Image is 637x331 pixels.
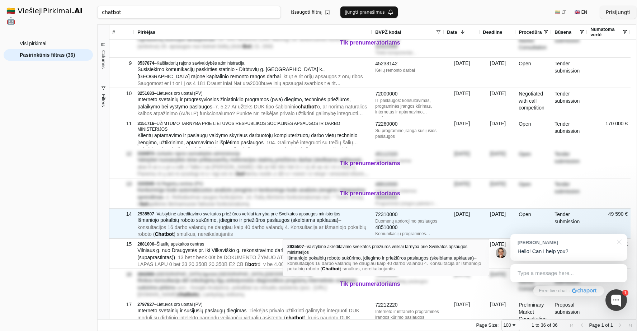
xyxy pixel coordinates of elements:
[444,148,480,178] div: [DATE]
[137,121,369,132] div: –
[552,322,557,328] span: 36
[137,97,351,109] span: Interneto svetainių ir progresyviosios žiniatinklio programos (pwa) diegimo, techninės priežiūros...
[375,67,441,73] div: Kelių remonto darbai
[137,36,349,49] span: 18. URL filtravimo (URL filtering) 19. antivirusinės kontrolės (antivirus) 20. apsaugos nuo botne...
[157,302,203,307] span: Lietuvos oro uostai (PV)
[552,118,588,148] div: Tender submission
[112,29,115,35] span: #
[375,309,441,320] div: Interneto ir intraneto programinės įrangos kūrimo paslaugos
[148,201,249,207] span: aptikimo tikrinamuose failuose funkcionalumą
[137,255,357,267] span: 13 bet t benk 00t be DOKUMENTO ŽYMUO AT-22S-2006-TDP- 00 - B.02 LAIDA LAPAS LAPŲ 0 bet 33 20.350B...
[533,286,604,296] a: Free live chat·
[569,322,575,328] div: First Page
[480,28,516,57] div: [DATE]
[155,231,174,237] span: Chatbot
[137,308,359,321] span: –
[157,91,203,96] span: Lietuvos oro uostai (PV)
[137,217,338,223] span: Išmaniojo pokalbių roboto sukūrimo, įdiegimo ir priežiūros paslaugos (skelbiama apklausa)
[375,188,441,194] div: Informacijos sistemos
[137,104,367,123] span: – –
[375,231,441,237] div: Komunikacijų programinės įrangos paketai
[157,151,240,156] span: Jurbarko rajono savivaldybės administracija
[112,179,132,189] div: 13
[97,6,281,19] input: Greita paieška...
[137,29,155,35] span: Pirkėjas
[137,308,359,321] span: Tiekėjas privalo užtikrinti galimybę integruoti DUK modulį su dirbtinio intelekto pagrindu veikia...
[447,29,457,35] span: Data
[137,60,369,66] div: –
[519,29,542,35] span: Procedūra
[483,29,502,35] span: Deadline
[20,38,46,49] span: Visi pirkimai
[516,269,552,299] div: Preliminary Market Consultation
[236,171,244,177] span: bot
[516,88,552,118] div: Negotiated with call competition
[480,239,516,269] div: [DATE]
[286,315,304,321] span: chatbot
[137,36,349,49] span: –
[112,88,132,99] div: 10
[72,6,83,15] strong: .AI
[137,164,355,177] span: akai či ai s u pi u odk J Talko t as [PERSON_NAME] i ški ai NE MU NA S t i s) dr au st i ni s Reč...
[137,121,340,132] span: UŽIMTUMO TARNYBA PRIE LIETUVOS RESPUBLIKOS SOCIALINĖS APSAUGOS IR DARBO MINISTERIJOS
[516,209,552,238] div: Open
[137,272,154,277] span: 2842669
[375,241,441,248] div: 45233142
[501,320,520,331] div: Page Size
[375,128,441,139] div: Su programine įranga susijusios paslaugos
[137,278,357,290] span: Rinkos konsultacija dėl onkologinių ligų ankstyvosios diagnostikos programų internetinės svetainė...
[480,58,516,88] div: [DATE]
[444,58,480,88] div: [DATE]
[480,209,516,238] div: [DATE]
[375,90,441,98] div: 72000000
[137,308,246,313] span: Interneto svetainių ir susijusių paslaugų diegimas
[518,248,620,255] p: Hello! Can I help you?
[570,6,591,18] button: 🇬🇧 EN
[627,322,633,328] div: Last Page
[137,285,327,298] span: –
[140,201,148,207] span: bot
[157,242,204,247] span: Šiaulių apskaitos centras
[539,288,567,294] span: Free live chat
[375,151,441,158] div: 45112320
[552,178,588,208] div: Tender submission
[510,264,627,282] div: Type a message here...
[137,302,154,307] span: 2797827
[375,218,441,224] div: Duomenų apdorojimo paslaugos
[157,61,245,66] span: Kaišiadorių rajono savivaldybės administracija
[186,146,313,152] span: ) palaikančiais natūralios kalbos supratimą Lietuvių kalba
[174,231,233,237] span: ) smulkus, nereikalaujantis
[101,94,106,107] span: Filters
[304,315,350,321] span: ), kuris naudotų DUK
[444,118,480,148] div: [DATE]
[552,299,588,329] div: Proposal submission
[579,322,585,328] div: Previous Page
[112,269,132,280] div: 16
[137,241,369,247] div: –
[444,209,480,238] div: [DATE]
[179,146,187,152] span: bot
[137,242,154,247] span: 2881006
[480,178,516,208] div: [DATE]
[588,209,631,238] div: 49 590 €
[137,132,357,145] span: Klientų aptarnavimo ir paslaugų valdymo skyriaus darbuotojų kompiuterizuotų darbo vietų techninio...
[480,118,516,148] div: [DATE]
[137,121,154,126] span: 3151716
[480,148,516,178] div: [DATE]
[600,6,636,19] button: Prisijungti
[622,290,628,296] div: 1
[112,209,132,219] div: 14
[178,292,198,297] span: chatbots
[476,322,499,328] div: Page Size:
[137,74,363,93] span: –
[496,247,506,258] img: Jonas
[444,299,480,329] div: [DATE]
[375,50,441,56] div: Tinklo komponentai
[601,322,604,328] span: 1
[101,50,106,69] span: Columns
[157,181,203,186] span: VĮ Registrų centras (PV)
[516,58,552,88] div: Open
[137,61,154,66] span: 3537874
[256,261,284,267] span: rd_v be 4.00
[503,322,511,328] div: 100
